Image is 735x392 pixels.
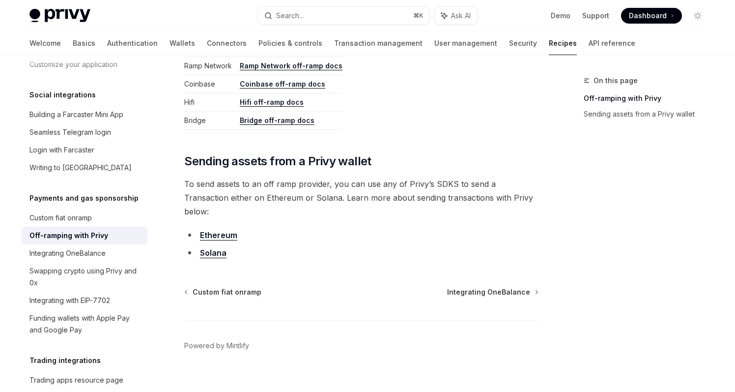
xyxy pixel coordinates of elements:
[549,31,577,55] a: Recipes
[582,11,609,21] a: Support
[22,123,147,141] a: Seamless Telegram login
[22,159,147,177] a: Writing to [GEOGRAPHIC_DATA]
[434,7,478,25] button: Ask AI
[170,31,195,55] a: Wallets
[193,287,261,297] span: Custom fiat onramp
[257,7,429,25] button: Search...⌘K
[276,10,304,22] div: Search...
[207,31,247,55] a: Connectors
[29,312,141,336] div: Funding wallets with Apple Pay and Google Pay
[184,75,236,93] td: Coinbase
[184,93,236,112] td: Hifi
[334,31,423,55] a: Transaction management
[29,109,123,121] div: Building a Farcaster Mini App
[29,265,141,289] div: Swapping crypto using Privy and 0x
[184,341,249,351] a: Powered by Mintlify
[509,31,537,55] a: Security
[29,355,101,366] h5: Trading integrations
[29,31,61,55] a: Welcome
[690,8,706,24] button: Toggle dark mode
[22,371,147,389] a: Trading apps resource page
[621,8,682,24] a: Dashboard
[29,9,90,23] img: light logo
[434,31,497,55] a: User management
[240,61,342,70] a: Ramp Network off-ramp docs
[29,247,106,259] div: Integrating OneBalance
[200,230,237,241] a: Ethereum
[589,31,635,55] a: API reference
[22,262,147,292] a: Swapping crypto using Privy and 0x
[29,374,123,386] div: Trading apps resource page
[584,106,713,122] a: Sending assets from a Privy wallet
[200,248,226,258] a: Solana
[29,295,110,306] div: Integrating with EIP-7702
[184,57,236,75] td: Ramp Network
[29,212,92,224] div: Custom fiat onramp
[551,11,570,21] a: Demo
[29,144,94,156] div: Login with Farcaster
[29,162,132,174] div: Writing to [GEOGRAPHIC_DATA]
[73,31,95,55] a: Basics
[22,209,147,227] a: Custom fiat onramp
[22,292,147,309] a: Integrating with EIP-7702
[22,244,147,262] a: Integrating OneBalance
[185,287,261,297] a: Custom fiat onramp
[184,177,538,218] span: To send assets to an off ramp provider, you can use any of Privy’s SDKS to send a Transaction eit...
[447,287,530,297] span: Integrating OneBalance
[584,90,713,106] a: Off-ramping with Privy
[447,287,537,297] a: Integrating OneBalance
[22,309,147,339] a: Funding wallets with Apple Pay and Google Pay
[184,112,236,130] td: Bridge
[451,11,471,21] span: Ask AI
[22,141,147,159] a: Login with Farcaster
[22,227,147,244] a: Off-ramping with Privy
[184,153,371,169] span: Sending assets from a Privy wallet
[29,89,96,101] h5: Social integrations
[258,31,322,55] a: Policies & controls
[107,31,158,55] a: Authentication
[240,80,325,89] a: Coinbase off-ramp docs
[22,106,147,123] a: Building a Farcaster Mini App
[29,126,111,138] div: Seamless Telegram login
[29,230,108,241] div: Off-ramping with Privy
[413,12,424,20] span: ⌘ K
[629,11,667,21] span: Dashboard
[29,192,139,204] h5: Payments and gas sponsorship
[594,75,638,87] span: On this page
[240,116,314,125] a: Bridge off-ramp docs
[240,98,304,107] a: Hifi off-ramp docs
